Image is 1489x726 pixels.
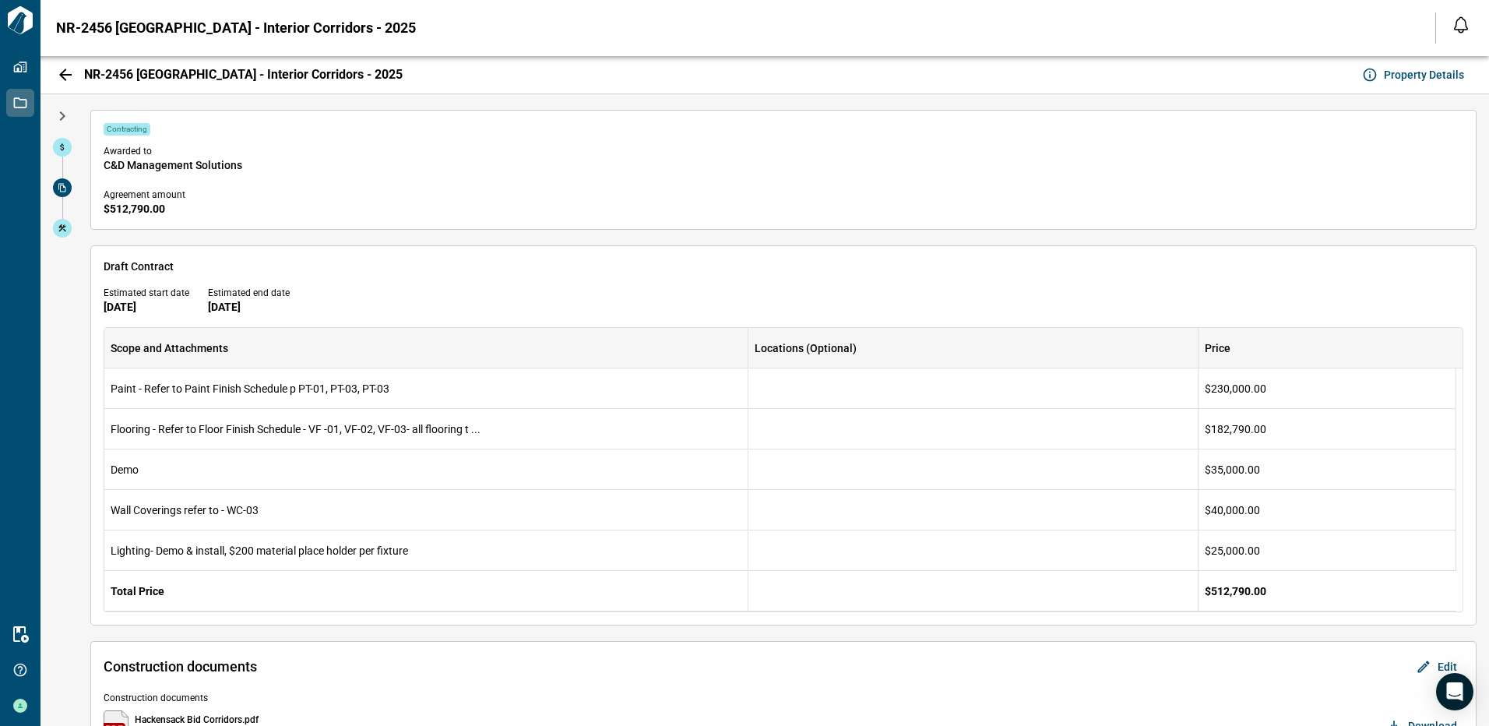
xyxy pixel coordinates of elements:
[1359,62,1470,87] button: Property Details
[84,67,403,83] span: NR-2456 [GEOGRAPHIC_DATA] - Interior Corridors - 2025
[111,423,480,435] span: Flooring - Refer to Floor Finish Schedule - VF -01, VF-02, VF-03- all flooring t ...
[1205,421,1266,437] span: $182,790.00
[1205,462,1260,478] span: $35,000.00
[1436,673,1473,710] div: Open Intercom Messenger
[1205,583,1266,599] span: $512,790.00
[104,201,1463,217] span: $512,790.00
[104,145,1463,157] span: Awarded to
[1205,502,1260,518] span: $40,000.00
[1205,543,1260,559] span: $25,000.00
[135,714,259,726] span: Hackensack Bid Corridors.pdf
[104,157,1463,173] span: C&D Management Solutions
[208,299,290,315] span: [DATE]
[104,189,1463,201] span: Agreement amount
[111,382,389,395] span: Paint - Refer to Paint Finish Schedule p PT-01, PT-03, PT-03
[1449,12,1473,37] button: Open notification feed
[1205,328,1230,368] div: Price
[104,692,1463,704] span: Construction documents
[1384,67,1464,83] span: Property Details
[104,659,1413,675] span: Construction documents
[1413,654,1463,679] button: Edit
[111,463,139,476] span: Demo
[104,287,189,299] span: Estimated start date
[104,328,748,368] div: Scope and Attachments
[111,585,164,597] span: Total Price
[111,328,228,368] div: Scope and Attachments
[104,259,174,274] span: Draft Contract
[748,328,1199,368] div: Locations (Optional)
[104,299,189,315] span: [DATE]
[1205,381,1266,396] span: $230,000.00
[56,20,416,36] span: NR-2456 [GEOGRAPHIC_DATA] - Interior Corridors - 2025
[111,504,259,516] span: Wall Coverings refer to - WC-03
[107,125,147,134] span: Contracting
[208,287,290,299] span: Estimated end date
[755,328,857,368] div: Locations (Optional)
[111,544,408,557] span: Lighting- Demo & install, $200 material place holder per fixture
[1199,328,1456,368] div: Price
[1438,659,1457,675] span: Edit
